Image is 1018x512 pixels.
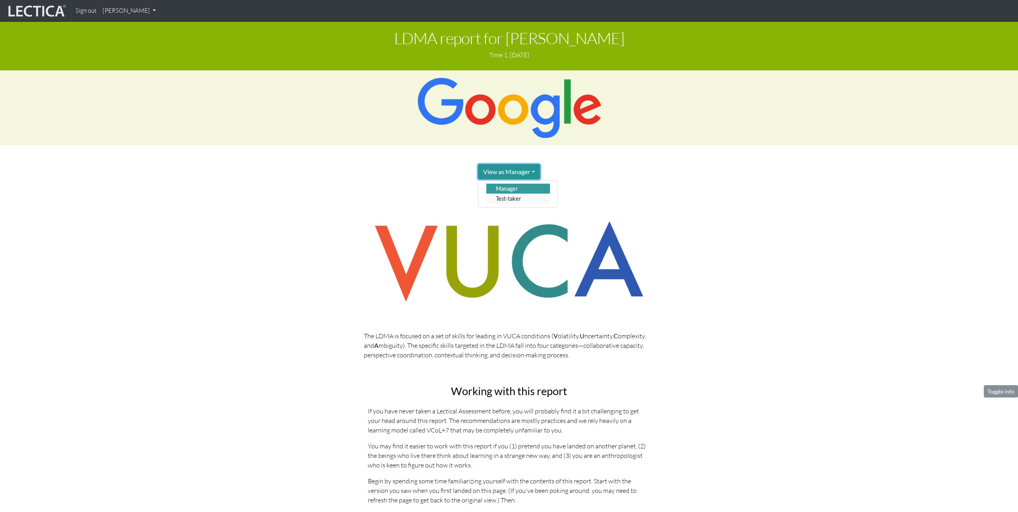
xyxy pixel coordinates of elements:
strong: U [580,332,585,339]
p: You may find it easier to work with this report if you (1) pretend you have landed on another pla... [368,441,650,470]
a: [PERSON_NAME] [99,3,159,19]
p: If you have never taken a Lectical Assessment before, you will probably find it a bit challenging... [368,406,650,435]
strong: C [614,332,618,339]
h2: Working with this report [368,385,650,397]
a: Manager [486,184,550,194]
img: lecticalive [6,4,66,19]
img: Google Logo [416,77,602,139]
a: Sign out [72,3,99,19]
a: Test-taker [486,194,550,204]
button: View as Manager [478,164,540,179]
p: Time 1, [DATE] [6,50,1012,60]
p: Begin by spending some time familiarizing yourself with the contents of this report. Start with t... [368,476,650,505]
strong: V [554,332,558,339]
h1: LDMA report for [PERSON_NAME] [6,29,1012,47]
button: Toggle info [984,385,1018,398]
p: The LDMA is focused on a set of skills for leading in VUCA conditions ( olatility, ncertainty, om... [364,331,654,360]
img: vuca skills [364,211,654,312]
strong: A [374,341,379,349]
